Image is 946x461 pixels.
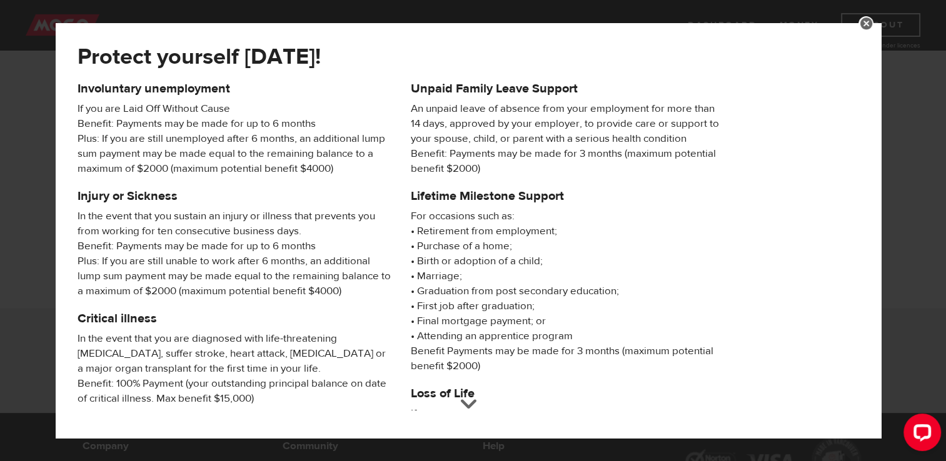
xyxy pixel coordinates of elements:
span: If you pass away Benefit: 100% Payment (your outstanding principal balance on date of death. Max ... [411,406,725,451]
span: In the event that you are diagnosed with life-threatening [MEDICAL_DATA], suffer stroke, heart at... [78,331,392,406]
span: If you are Laid Off Without Cause Benefit: Payments may be made for up to 6 months Plus: If you a... [78,101,392,176]
h5: Lifetime Milestone Support [411,189,725,204]
h2: Protect yourself [DATE]! [78,44,792,70]
h5: Critical illness [78,311,392,326]
h5: Loss of Life [411,386,725,401]
iframe: LiveChat chat widget [893,409,946,461]
h5: Involuntary unemployment [78,81,392,96]
h5: Injury or Sickness [78,189,392,204]
span: In the event that you sustain an injury or illness that prevents you from working for ten consecu... [78,209,392,299]
span: An unpaid leave of absence from your employment for more than 14 days, approved by your employer,... [411,101,725,176]
span: For occasions such as: [411,209,725,224]
p: • Retirement from employment; • Purchase of a home; • Birth or adoption of a child; • Marriage; •... [411,209,725,374]
h5: Unpaid Family Leave Support [411,81,725,96]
